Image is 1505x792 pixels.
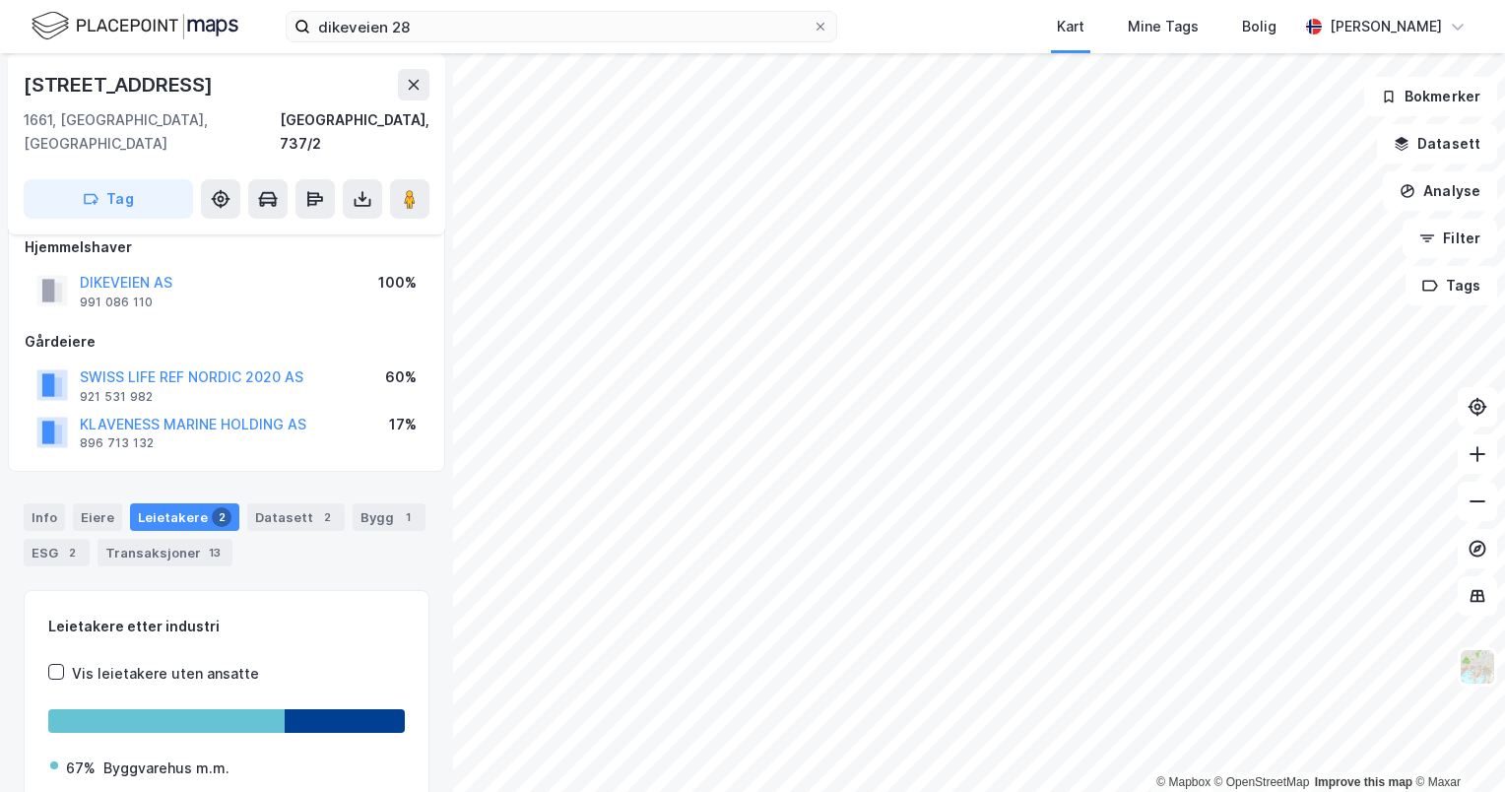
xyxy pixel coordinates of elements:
[98,539,232,566] div: Transaksjoner
[1377,124,1497,164] button: Datasett
[80,435,154,451] div: 896 713 132
[80,389,153,405] div: 921 531 982
[24,503,65,531] div: Info
[205,543,225,562] div: 13
[80,295,153,310] div: 991 086 110
[25,235,428,259] div: Hjemmelshaver
[280,108,429,156] div: [GEOGRAPHIC_DATA], 737/2
[130,503,239,531] div: Leietakere
[212,507,231,527] div: 2
[1407,697,1505,792] iframe: Chat Widget
[24,539,90,566] div: ESG
[1403,219,1497,258] button: Filter
[66,757,96,780] div: 67%
[317,507,337,527] div: 2
[48,615,405,638] div: Leietakere etter industri
[1406,266,1497,305] button: Tags
[72,662,259,686] div: Vis leietakere uten ansatte
[1242,15,1276,38] div: Bolig
[62,543,82,562] div: 2
[398,507,418,527] div: 1
[389,413,417,436] div: 17%
[73,503,122,531] div: Eiere
[32,9,238,43] img: logo.f888ab2527a4732fd821a326f86c7f29.svg
[1057,15,1084,38] div: Kart
[353,503,425,531] div: Bygg
[24,69,217,100] div: [STREET_ADDRESS]
[24,108,280,156] div: 1661, [GEOGRAPHIC_DATA], [GEOGRAPHIC_DATA]
[1407,697,1505,792] div: Kontrollprogram for chat
[103,757,229,780] div: Byggvarehus m.m.
[1315,775,1412,789] a: Improve this map
[24,179,193,219] button: Tag
[378,271,417,295] div: 100%
[25,330,428,354] div: Gårdeiere
[247,503,345,531] div: Datasett
[1330,15,1442,38] div: [PERSON_NAME]
[1156,775,1211,789] a: Mapbox
[1383,171,1497,211] button: Analyse
[1459,648,1496,686] img: Z
[1128,15,1199,38] div: Mine Tags
[1214,775,1310,789] a: OpenStreetMap
[385,365,417,389] div: 60%
[310,12,813,41] input: Søk på adresse, matrikkel, gårdeiere, leietakere eller personer
[1364,77,1497,116] button: Bokmerker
